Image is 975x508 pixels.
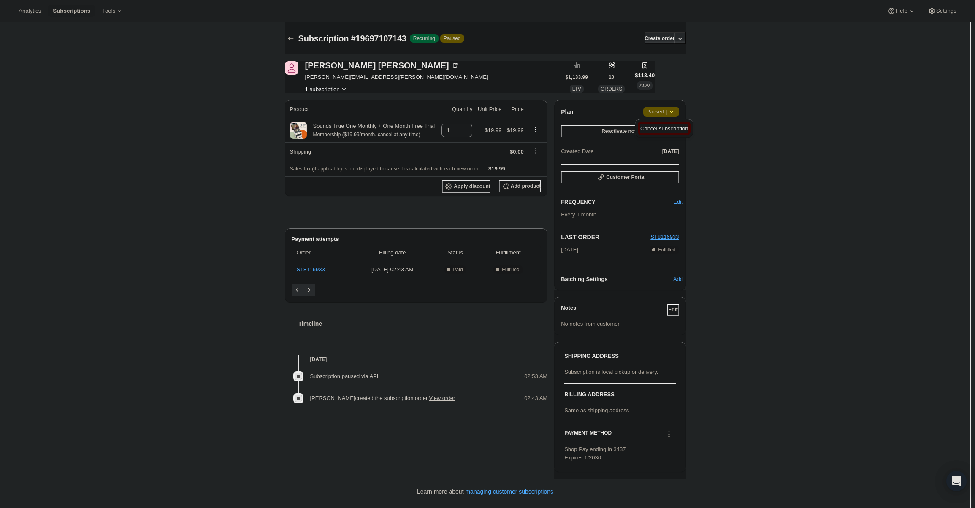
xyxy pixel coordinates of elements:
[635,71,655,80] span: $113.40
[640,125,688,132] span: Cancel subscription
[417,487,553,496] p: Learn more about
[285,100,439,119] th: Product
[529,146,542,155] button: Shipping actions
[524,372,547,381] span: 02:53 AM
[606,71,617,83] button: 10
[453,266,463,273] span: Paid
[485,127,502,133] span: $19.99
[561,171,679,183] button: Customer Portal
[481,249,536,257] span: Fulfillment
[285,142,439,161] th: Shipping
[639,83,650,89] span: AOV
[650,233,679,241] button: ST8116933
[475,100,504,119] th: Unit Price
[305,73,488,81] span: [PERSON_NAME][EMAIL_ADDRESS][PERSON_NAME][DOMAIN_NAME]
[504,100,526,119] th: Price
[510,149,524,155] span: $0.00
[606,174,645,181] span: Customer Portal
[673,198,682,206] span: Edit
[561,108,574,116] h2: Plan
[564,369,658,375] span: Subscription is local pickup or delivery.
[658,246,675,253] span: Fulfilled
[572,86,581,92] span: LTV
[285,32,297,44] button: Subscriptions
[566,71,588,83] button: $1,133.99
[561,211,596,218] span: Every 1 month
[564,352,675,360] h3: SHIPPING ADDRESS
[673,275,683,284] span: Add
[667,304,679,316] button: Edit
[561,275,677,284] h6: Batching Settings
[936,8,956,14] span: Settings
[439,100,475,119] th: Quantity
[444,35,461,42] span: Paused
[292,235,541,243] h2: Payment attempts
[499,180,541,192] button: Add product
[609,74,614,81] span: 10
[97,5,129,17] button: Tools
[310,373,380,379] span: Subscription paused via API.
[305,61,459,70] div: [PERSON_NAME] [PERSON_NAME]
[465,488,553,495] a: managing customer subscriptions
[507,127,524,133] span: $19.99
[650,234,679,240] a: ST8116933
[429,395,455,401] a: View order
[529,125,542,134] button: Product actions
[561,321,620,327] span: No notes from customer
[662,148,679,155] span: [DATE]
[285,61,298,75] span: Joey Jelinek
[561,198,677,206] h2: FREQUENCY
[564,446,626,461] span: Shop Pay ending in 3437 Expires 1/2030
[488,165,505,172] span: $19.99
[561,304,667,316] h3: Notes
[442,180,490,193] button: Apply discount
[601,128,638,135] span: Reactivate now
[647,108,676,116] span: Paused
[292,243,353,262] th: Order
[638,122,691,135] button: Cancel subscription
[290,122,307,139] img: product img
[307,122,435,139] div: Sounds True One Monthly + One Month Free Trial
[102,8,115,14] span: Tools
[645,35,674,42] span: Create order
[502,266,519,273] span: Fulfilled
[297,266,325,273] a: ST8116933
[292,284,541,296] nav: Pagination
[355,265,430,274] span: [DATE] · 02:43 AM
[290,166,480,172] span: Sales tax (if applicable) is not displayed because it is calculated with each new order.
[524,394,547,403] span: 02:43 AM
[454,183,490,190] span: Apply discount
[896,8,907,14] span: Help
[882,5,921,17] button: Help
[601,86,622,92] span: ORDERS
[668,306,678,313] span: Edit
[48,5,95,17] button: Subscriptions
[19,8,41,14] span: Analytics
[285,355,548,364] h4: [DATE]
[310,395,455,401] span: [PERSON_NAME] created the subscription order.
[564,430,612,441] h3: PAYMENT METHOD
[672,195,684,209] button: Edit
[561,147,593,156] span: Created Date
[53,8,90,14] span: Subscriptions
[298,319,548,328] h2: Timeline
[14,5,46,17] button: Analytics
[413,35,435,42] span: Recurring
[355,249,430,257] span: Billing date
[564,407,629,413] span: Same as shipping address
[561,246,578,254] span: [DATE]
[561,125,679,137] button: Reactivate now
[923,5,961,17] button: Settings
[662,146,679,157] button: [DATE]
[645,32,674,44] button: Create order
[511,183,541,189] span: Add product
[305,85,348,93] button: Product actions
[564,390,675,399] h3: BILLING ADDRESS
[435,249,476,257] span: Status
[666,108,667,115] span: |
[566,74,588,81] span: $1,133.99
[672,273,684,286] button: Add
[561,233,650,241] h2: LAST ORDER
[946,471,967,491] div: Open Intercom Messenger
